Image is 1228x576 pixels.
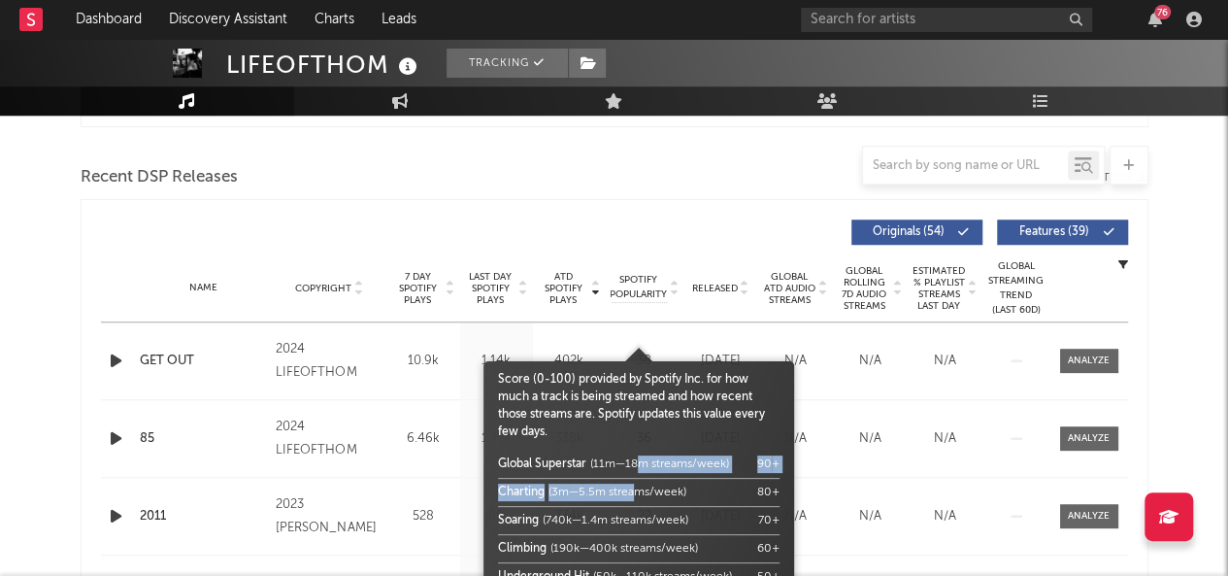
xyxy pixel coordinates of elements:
span: Originals ( 54 ) [864,226,953,238]
span: (11m—18m streams/week) [590,458,729,470]
button: 76 [1148,12,1162,27]
div: N/A [838,507,903,526]
a: 85 [140,429,267,449]
input: Search by song name or URL [863,158,1068,174]
div: 70 + [758,512,780,529]
a: GET OUT [140,352,267,371]
div: 89 [465,507,528,526]
span: Spotify Popularity [610,273,667,302]
div: 10.9k [392,352,455,371]
div: N/A [763,507,828,526]
div: N/A [763,352,828,371]
div: LIFEOFTHOM [226,49,422,81]
div: 80 + [757,484,780,501]
span: 7 Day Spotify Plays [392,271,444,306]
div: 2023 [PERSON_NAME] [276,493,382,540]
span: Climbing [498,543,547,555]
span: (190k—400k streams/week) [550,543,698,555]
span: (740k—1.4m streams/week) [543,515,688,526]
span: Features ( 39 ) [1010,226,1099,238]
span: Global Rolling 7D Audio Streams [838,265,891,312]
div: 76 [1154,5,1171,19]
div: 528 [392,507,455,526]
div: N/A [913,507,978,526]
div: N/A [913,352,978,371]
div: Global Streaming Trend (Last 60D) [987,259,1045,318]
button: Tracking [447,49,568,78]
div: 1.14k [465,352,528,371]
div: N/A [913,429,978,449]
div: 90 + [757,456,780,473]
div: N/A [838,429,903,449]
span: Global ATD Audio Streams [763,271,816,306]
span: ATD Spotify Plays [538,271,589,306]
span: Global Superstar [498,458,586,470]
input: Search for artists [801,8,1092,32]
span: Charting [498,487,545,498]
div: N/A [838,352,903,371]
span: Estimated % Playlist Streams Last Day [913,265,966,312]
span: Soaring [498,515,539,526]
span: Last Day Spotify Plays [465,271,516,306]
div: 2024 LIFEOFTHOM [276,416,382,462]
button: Features(39) [997,220,1128,245]
div: 60 + [757,540,780,558]
span: (3m—5.5m streams/week) [548,487,686,498]
button: Originals(54) [851,220,982,245]
div: N/A [763,429,828,449]
div: Name [140,281,267,295]
span: Copyright [295,283,351,294]
div: 6.46k [392,429,455,449]
a: 2011 [140,507,267,526]
div: 1.45k [465,429,528,449]
div: 2024 LIFEOFTHOM [276,338,382,385]
span: Released [692,283,738,294]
